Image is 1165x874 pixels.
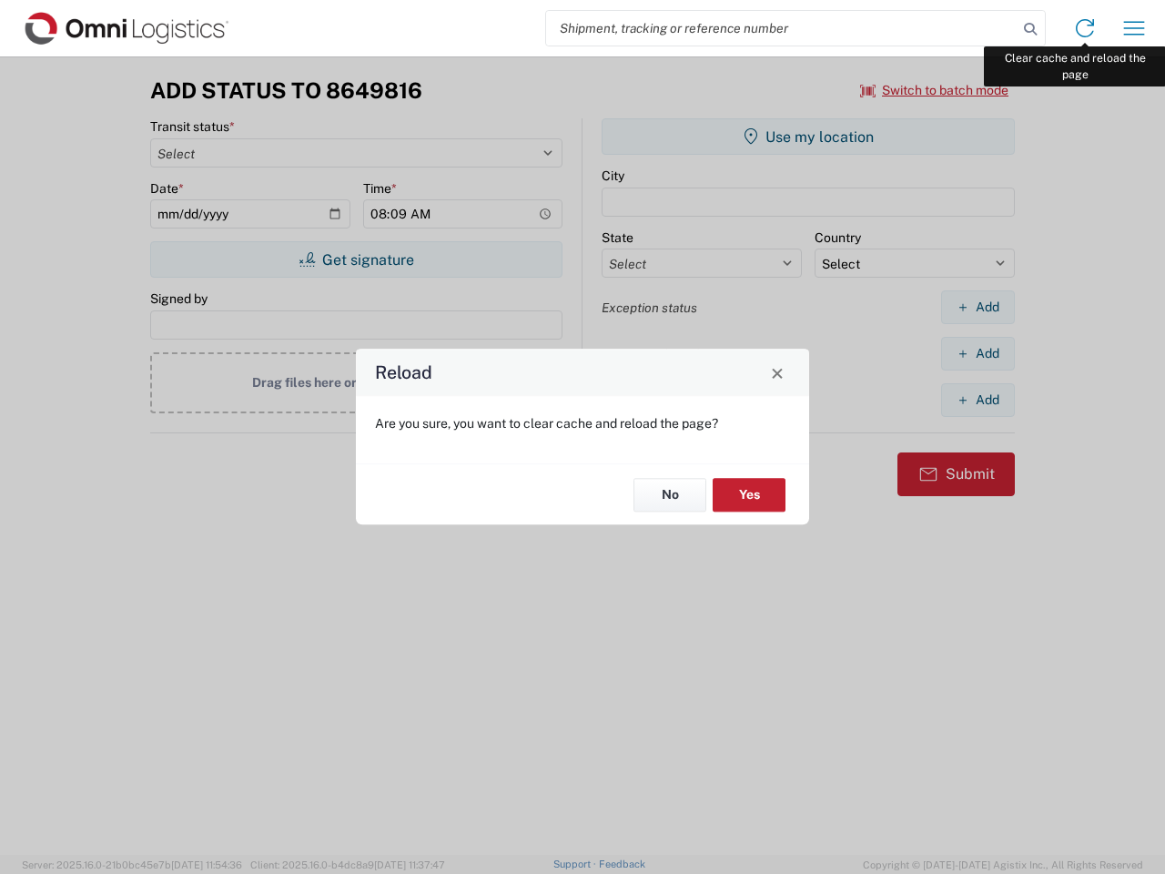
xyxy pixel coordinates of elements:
button: Yes [713,478,785,512]
button: No [633,478,706,512]
p: Are you sure, you want to clear cache and reload the page? [375,415,790,432]
h4: Reload [375,360,432,386]
button: Close [765,360,790,385]
input: Shipment, tracking or reference number [546,11,1018,46]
